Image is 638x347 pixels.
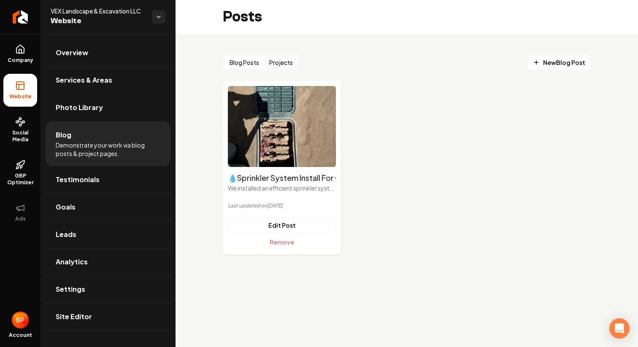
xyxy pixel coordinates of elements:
a: Edit Post [228,218,336,233]
span: Leads [56,229,76,239]
a: NewBlog Post [527,55,591,70]
span: Blog [56,130,71,140]
span: Settings [56,284,85,294]
span: Analytics [56,257,88,267]
span: Account [9,332,32,339]
span: Company [4,57,37,64]
span: Goals [56,202,76,212]
span: Services & Areas [56,75,112,85]
button: Open user button [12,312,29,328]
span: New Blog Post [533,58,585,67]
span: Testimonials [56,175,100,185]
span: VEX Landscape & Excavation LLC [51,7,145,15]
span: Ads [12,215,29,222]
a: Services & Areas [46,67,170,94]
a: Settings [46,276,170,303]
span: Photo Library [56,102,103,113]
p: Last updated on [DATE] [228,202,336,209]
a: Leads [46,221,170,248]
a: Testimonials [46,166,170,193]
a: Goals [46,194,170,221]
button: Ads [3,196,37,229]
img: Bailey Paraspolo [12,312,29,328]
a: Overview [46,39,170,66]
span: Demonstrate your work via blog posts & project pages. [56,141,160,158]
img: Rebolt Logo [13,10,28,24]
h2: Posts [223,8,262,25]
span: Website [6,93,35,100]
p: We installed an efficient sprinkler system for our customer, [PERSON_NAME]. Discover how we make ... [228,184,336,192]
span: GBP Optimizer [3,172,37,186]
div: Open Intercom Messenger [609,318,630,339]
a: GBP Optimizer [3,153,37,193]
a: Analytics [46,248,170,275]
button: Remove [228,234,336,250]
h2: 💧Sprinkler System Install For Our Customer [PERSON_NAME]!🌄 [228,172,336,184]
span: Overview [56,48,88,58]
span: Site Editor [56,312,92,322]
button: Blog Posts [224,56,264,69]
a: Company [3,38,37,70]
a: Photo Library [46,94,170,121]
a: Site Editor [46,303,170,330]
img: 💧Sprinkler System Install For Our Customer Ashley!🌄's featured image [228,86,336,167]
button: Projects [264,56,298,69]
span: Website [51,15,145,27]
span: Social Media [3,129,37,143]
a: Social Media [3,110,37,150]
